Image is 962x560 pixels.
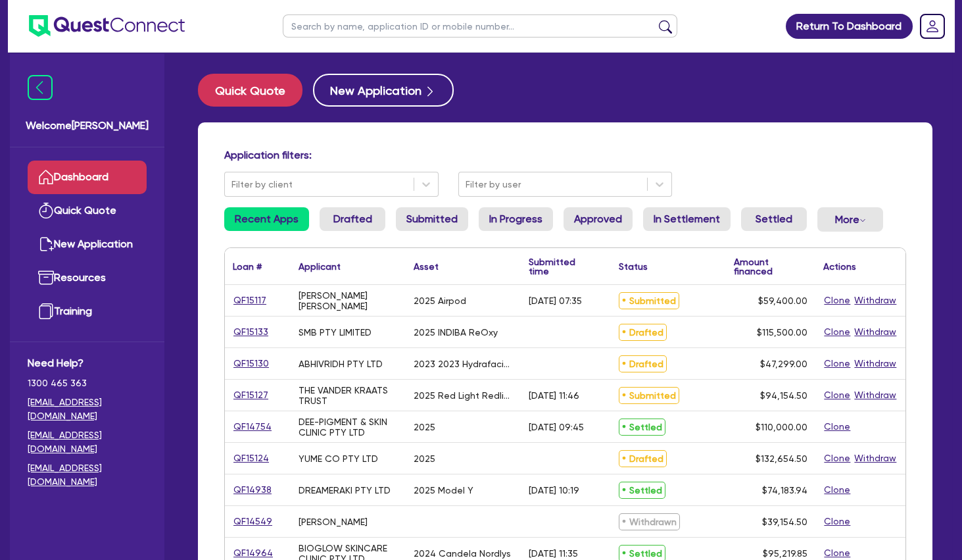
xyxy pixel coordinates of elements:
[823,388,851,403] button: Clone
[299,417,398,438] div: DEE-PIGMENT & SKIN CLINIC PTY LTD
[479,207,553,231] a: In Progress
[529,422,584,432] div: [DATE] 09:45
[28,355,147,371] span: Need Help?
[619,419,665,436] span: Settled
[38,270,54,286] img: resources
[619,387,679,404] span: Submitted
[823,324,851,340] button: Clone
[823,451,851,466] button: Clone
[299,290,398,311] div: [PERSON_NAME] [PERSON_NAME]
[38,303,54,319] img: training
[757,327,807,338] span: $115,500.00
[619,482,665,499] span: Settled
[299,359,383,369] div: ABHIVRIDH PTY LTD
[414,485,473,496] div: 2025 Model Y
[198,74,313,107] a: Quick Quote
[38,236,54,252] img: new-application
[756,422,807,432] span: $110,000.00
[762,485,807,496] span: $74,183.94
[854,451,897,466] button: Withdraw
[414,548,511,559] div: 2024 Candela Nordlys
[396,207,468,231] a: Submitted
[823,514,851,529] button: Clone
[823,482,851,497] button: Clone
[619,324,667,341] span: Drafted
[529,257,591,276] div: Submitted time
[756,453,807,464] span: $132,654.50
[817,207,883,232] button: Dropdown toggle
[619,355,667,372] span: Drafted
[414,422,435,432] div: 2025
[28,395,147,423] a: [EMAIL_ADDRESS][DOMAIN_NAME]
[414,359,513,369] div: 2023 2023 Hydrafacial Syndeo 240V Black
[762,517,807,527] span: $39,154.50
[414,262,439,271] div: Asset
[28,161,147,194] a: Dashboard
[28,228,147,261] a: New Application
[854,388,897,403] button: Withdraw
[320,207,385,231] a: Drafted
[233,419,272,434] a: QF14754
[823,262,856,271] div: Actions
[233,356,270,371] a: QF15130
[529,295,582,306] div: [DATE] 07:35
[414,453,435,464] div: 2025
[643,207,731,231] a: In Settlement
[233,514,273,529] a: QF14549
[28,194,147,228] a: Quick Quote
[299,262,341,271] div: Applicant
[414,327,498,338] div: 2025 INDIBA ReOxy
[28,461,147,489] a: [EMAIL_ADDRESS][DOMAIN_NAME]
[29,15,185,37] img: quest-connect-logo-blue
[529,548,578,559] div: [DATE] 11:35
[299,327,372,338] div: SMB PTY LIMITED
[28,376,147,390] span: 1300 465 363
[414,390,513,401] div: 2025 Red Light Redlight therapy pod
[529,390,579,401] div: [DATE] 11:46
[854,293,897,308] button: Withdraw
[313,74,454,107] button: New Application
[299,485,391,496] div: DREAMERAKI PTY LTD
[299,517,368,527] div: [PERSON_NAME]
[233,262,262,271] div: Loan #
[224,149,906,161] h4: Application filters:
[299,385,398,406] div: THE VANDER KRAATS TRUST
[28,261,147,295] a: Resources
[564,207,633,231] a: Approved
[233,482,272,497] a: QF14938
[734,257,808,276] div: Amount financed
[529,485,579,496] div: [DATE] 10:19
[233,388,269,403] a: QF15127
[758,295,807,306] span: $59,400.00
[823,356,851,371] button: Clone
[26,118,149,134] span: Welcome [PERSON_NAME]
[299,453,378,464] div: YUME CO PTY LTD
[854,356,897,371] button: Withdraw
[233,451,270,466] a: QF15124
[619,450,667,467] span: Drafted
[786,14,913,39] a: Return To Dashboard
[823,419,851,434] button: Clone
[619,292,679,309] span: Submitted
[763,548,807,559] span: $95,219.85
[619,262,648,271] div: Status
[28,295,147,328] a: Training
[283,14,677,38] input: Search by name, application ID or mobile number...
[741,207,807,231] a: Settled
[854,324,897,340] button: Withdraw
[760,359,807,369] span: $47,299.00
[198,74,302,107] button: Quick Quote
[28,75,53,100] img: icon-menu-close
[760,390,807,401] span: $94,154.50
[38,203,54,218] img: quick-quote
[414,295,466,306] div: 2025 Airpod
[915,9,950,43] a: Dropdown toggle
[28,428,147,456] a: [EMAIL_ADDRESS][DOMAIN_NAME]
[233,324,269,340] a: QF15133
[233,293,267,308] a: QF15117
[619,513,680,530] span: Withdrawn
[224,207,309,231] a: Recent Apps
[823,293,851,308] button: Clone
